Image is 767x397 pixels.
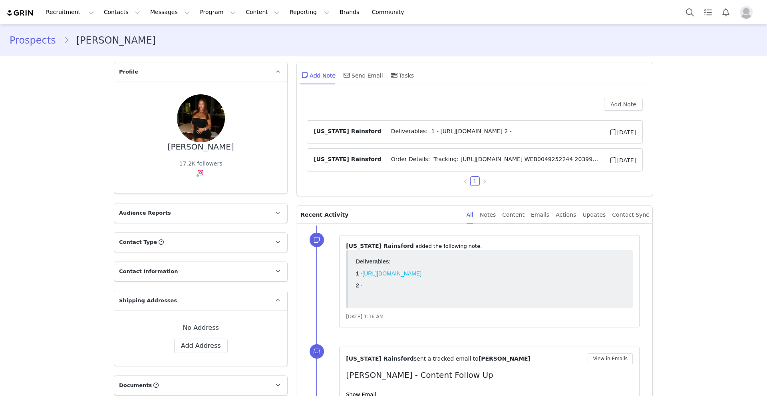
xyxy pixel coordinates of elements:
button: Search [681,3,699,21]
div: Contact Sync [612,206,649,224]
td: WEB0049252244 [3,27,49,74]
button: Add Note [604,98,643,111]
p: [PERSON_NAME] - Content Follow Up [346,369,633,381]
img: 18b1233d-7e7a-4f88-8f1d-a1016334790d.jpg [177,94,225,142]
td: 20401607-06 [49,50,92,58]
td: White [274,27,367,42]
a: [URL][DOMAIN_NAME] [10,15,69,22]
span: Profile [119,68,138,76]
td: 20399113-01 [49,27,92,42]
span: Audience Reports [119,209,171,217]
img: grin logo [6,9,34,17]
span: [PERSON_NAME] [479,355,531,362]
span: [DATE] [609,155,636,165]
td: DESU [92,58,138,66]
td: MOOLOO [92,42,138,50]
button: Contacts [99,3,145,21]
li: Previous Page [461,176,470,186]
td: AVAEVR [92,66,138,74]
div: No Address [127,323,274,333]
i: icon: left [463,179,468,184]
a: Prospects [10,33,63,48]
button: Notifications [717,3,735,21]
td: Black [274,42,367,50]
span: Documents [119,381,152,389]
div: [PERSON_NAME] [168,142,234,152]
a: Tasks [699,3,717,21]
span: [US_STATE] Rainsford [346,243,414,249]
a: Brands [335,3,366,21]
div: Tasks [389,66,414,85]
span: Order Details: Tracking: [URL][DOMAIN_NAME] WEB0049252244 20399113-01 MOOLOO Mooloola [PERSON_NAM... [382,155,609,165]
td: 20402104-01 [49,58,92,66]
div: Send Email [342,66,383,85]
div: Actions [556,206,576,224]
a: [URL][DOMAIN_NAME] [28,15,87,22]
button: Recruitment [41,3,99,21]
td: Black [274,50,367,58]
td: 20401600-06 [49,42,92,50]
a: Community [367,3,413,21]
td: 20390794-02 [49,66,92,74]
button: Messages [145,3,195,21]
span: [US_STATE] Rainsford [314,155,382,165]
strong: Order Details: [3,3,40,10]
button: Profile [735,6,761,19]
strong: 2 - [3,27,10,34]
td: MOOLOO [92,50,138,58]
strong: 1 - [3,15,10,22]
td: Mooloola [PERSON_NAME] [US_STATE] Maxi Dress [138,27,274,42]
div: Add Note [300,66,336,85]
button: Add Address [174,339,228,353]
p: ⁨ ⁩ ⁨added⁩ the following note. [346,242,633,250]
span: Contact Type [119,238,157,246]
td: Ava And Ever Isola Thong Slide Sandals [138,66,274,74]
div: Updates [582,206,606,224]
span: Shipping Addresses [119,297,177,305]
td: Mooloola Teegan Halter Top [138,42,274,50]
td: DESU Austin Wide Leg Jeans [138,58,274,66]
span: [US_STATE] Rainsford [314,127,382,137]
span: [DATE] 1:36 AM [346,314,383,319]
div: All [467,206,473,224]
div: Emails [531,206,549,224]
span: [US_STATE] Rainsford [346,355,414,362]
td: MOOLOO [92,27,138,42]
td: Black [274,66,367,74]
button: Program [195,3,240,21]
span: Deliverables: 1 - [URL][DOMAIN_NAME] 2 - [382,127,609,137]
div: Content [502,206,525,224]
strong: Deliverables: [3,3,38,10]
img: placeholder-profile.jpg [740,6,753,19]
strong: Tracking: [3,15,28,22]
span: [DATE] [609,127,636,137]
img: instagram.svg [197,170,204,176]
a: 1 [471,177,479,186]
button: Content [241,3,284,21]
span: sent a tracked email to [414,355,479,362]
td: Blasted Garage [274,58,367,66]
span: Contact Information [119,267,178,275]
button: Reporting [285,3,334,21]
td: Mooloola Teegan Skirt [138,50,274,58]
li: Next Page [480,176,489,186]
button: View in Emails [588,353,633,364]
div: 17.2K followers [179,160,223,168]
p: Recent Activity [300,206,460,223]
li: 1 [470,176,480,186]
i: icon: right [482,179,487,184]
div: Notes [480,206,496,224]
